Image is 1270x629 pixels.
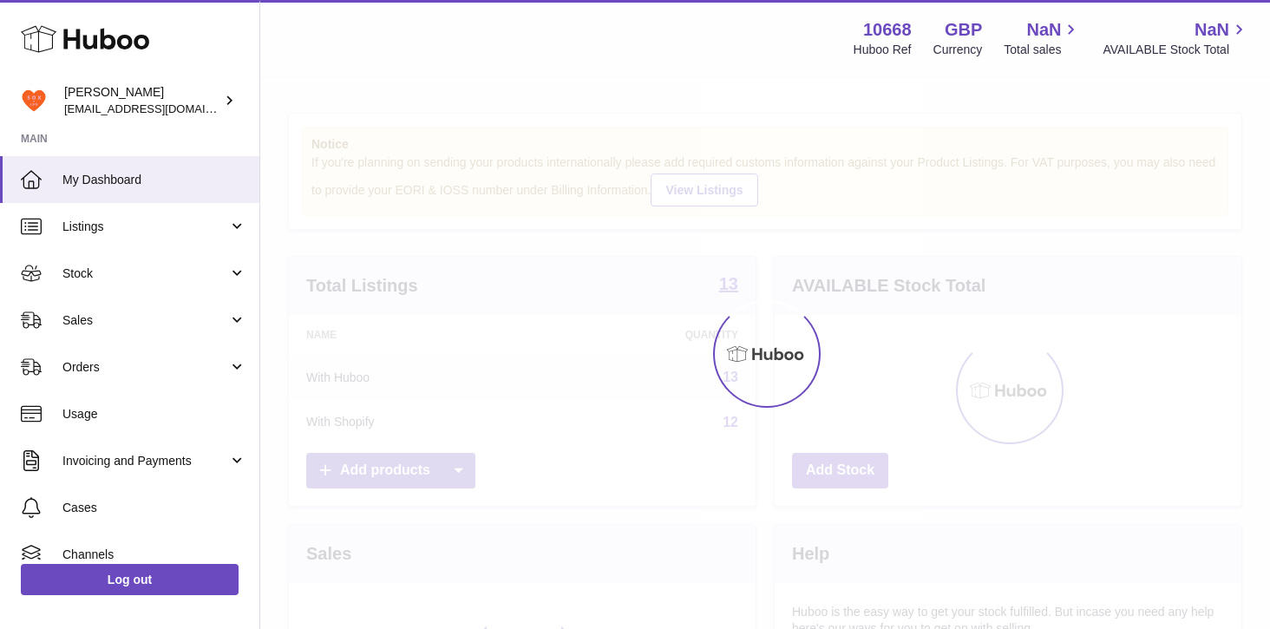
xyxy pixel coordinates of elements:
div: [PERSON_NAME] [64,84,220,117]
div: Currency [933,42,983,58]
span: My Dashboard [62,172,246,188]
strong: 10668 [863,18,912,42]
div: Huboo Ref [854,42,912,58]
span: AVAILABLE Stock Total [1103,42,1249,58]
span: Orders [62,359,228,376]
a: Log out [21,564,239,595]
span: Cases [62,500,246,516]
strong: GBP [945,18,982,42]
span: Usage [62,406,246,423]
span: Invoicing and Payments [62,453,228,469]
span: [EMAIL_ADDRESS][DOMAIN_NAME] [64,102,255,115]
a: NaN Total sales [1004,18,1081,58]
span: NaN [1195,18,1229,42]
span: Channels [62,547,246,563]
img: soxldn22@gmail.com [21,88,47,114]
span: Sales [62,312,228,329]
span: Listings [62,219,228,235]
span: Stock [62,265,228,282]
a: NaN AVAILABLE Stock Total [1103,18,1249,58]
span: Total sales [1004,42,1081,58]
span: NaN [1026,18,1061,42]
